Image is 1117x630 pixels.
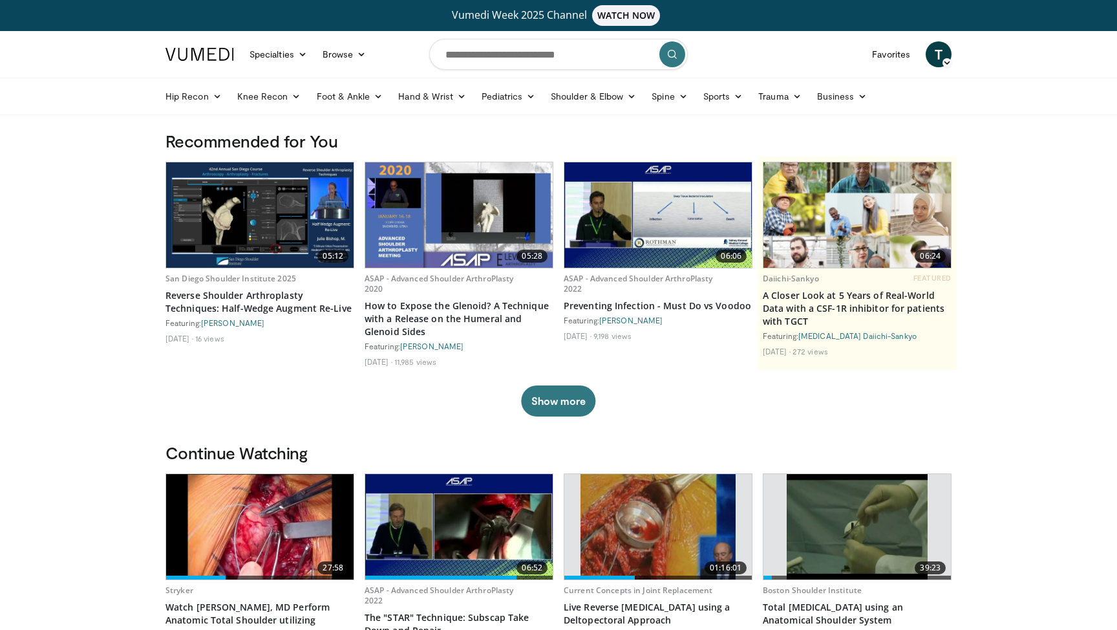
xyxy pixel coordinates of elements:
[599,316,663,325] a: [PERSON_NAME]
[365,162,553,268] img: 56a87972-5145-49b8-a6bd-8880e961a6a7.620x360_q85_upscale.jpg
[521,386,595,417] button: Show more
[365,585,513,606] a: ASAP - Advanced Shoulder ArthroPlasty 2022
[763,346,791,356] li: [DATE]
[913,274,952,283] span: FEATURED
[317,250,348,263] span: 05:12
[201,318,264,327] a: [PERSON_NAME]
[365,474,553,580] a: 06:52
[564,474,752,580] a: 01:16:01
[317,561,348,574] span: 27:58
[705,561,747,574] span: 01:16:01
[315,41,374,67] a: Browse
[166,474,354,580] img: 293c6ef9-b2a3-4840-bd37-651744860220.620x360_q85_upscale.jpg
[365,474,553,580] img: 0e230224-c4f6-40e4-ad7e-0c17de49e664.620x360_q85_upscale.jpg
[165,131,952,151] h3: Recommended for You
[166,474,354,580] a: 27:58
[763,585,862,596] a: Boston Shoulder Institute
[564,162,752,268] img: aae374fe-e30c-4d93-85d1-1c39c8cb175f.620x360_q85_upscale.jpg
[564,273,712,294] a: ASAP - Advanced Shoulder ArthroPlasty 2022
[166,162,354,268] img: 04ab4792-be95-4d15-abaa-61dd869f3458.620x360_q85_upscale.jpg
[564,601,752,627] a: Live Reverse [MEDICAL_DATA] using a Deltopectoral Approach
[516,250,548,263] span: 05:28
[763,331,952,341] div: Featuring:
[390,83,474,109] a: Hand & Wrist
[165,48,234,61] img: VuMedi Logo
[242,41,315,67] a: Specialties
[763,474,951,580] a: 39:23
[564,315,752,325] div: Featuring:
[309,83,391,109] a: Foot & Ankle
[365,273,513,294] a: ASAP - Advanced Shoulder ArthroPlasty 2020
[543,83,644,109] a: Shoulder & Elbow
[365,162,553,268] a: 05:28
[592,5,661,26] span: WATCH NOW
[365,356,392,367] li: [DATE]
[580,474,736,580] img: 684033_3.png.620x360_q85_upscale.jpg
[564,162,752,268] a: 06:06
[474,83,543,109] a: Pediatrics
[564,585,712,596] a: Current Concepts in Joint Replacement
[696,83,751,109] a: Sports
[165,318,354,328] div: Featuring:
[915,561,946,574] span: 39:23
[195,333,224,343] li: 16 views
[564,331,591,341] li: [DATE]
[763,162,951,268] a: 06:24
[593,331,632,341] li: 9,198 views
[229,83,309,109] a: Knee Recon
[644,83,695,109] a: Spine
[864,41,918,67] a: Favorites
[167,5,950,26] a: Vumedi Week 2025 ChannelWATCH NOW
[166,162,354,268] a: 05:12
[926,41,952,67] a: T
[429,39,688,70] input: Search topics, interventions
[165,333,193,343] li: [DATE]
[400,342,463,351] a: [PERSON_NAME]
[394,356,436,367] li: 11,985 views
[165,289,354,315] a: Reverse Shoulder Arthroplasty Techniques: Half-Wedge Augment Re-Live
[516,561,548,574] span: 06:52
[365,341,553,351] div: Featuring:
[716,250,747,263] span: 06:06
[165,585,193,596] a: Stryker
[750,83,809,109] a: Trauma
[809,83,875,109] a: Business
[564,299,752,312] a: Preventing Infection - Must Do vs Voodoo
[763,273,819,284] a: Daiichi-Sankyo
[787,474,928,580] img: 38824_0000_3.png.620x360_q85_upscale.jpg
[165,273,296,284] a: San Diego Shoulder Institute 2025
[763,601,952,627] a: Total [MEDICAL_DATA] using an Anatomical Shoulder System
[763,162,951,268] img: 93c22cae-14d1-47f0-9e4a-a244e824b022.png.620x360_q85_upscale.jpg
[165,442,952,463] h3: Continue Watching
[798,331,917,340] a: [MEDICAL_DATA] Daiichi-Sankyo
[158,83,229,109] a: Hip Recon
[365,299,553,338] a: How to Expose the Glenoid? A Technique with a Release on the Humeral and Glenoid Sides
[793,346,828,356] li: 272 views
[915,250,946,263] span: 06:24
[763,289,952,328] a: A Closer Look at 5 Years of Real-World Data with a CSF-1R inhibitor for patients with TGCT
